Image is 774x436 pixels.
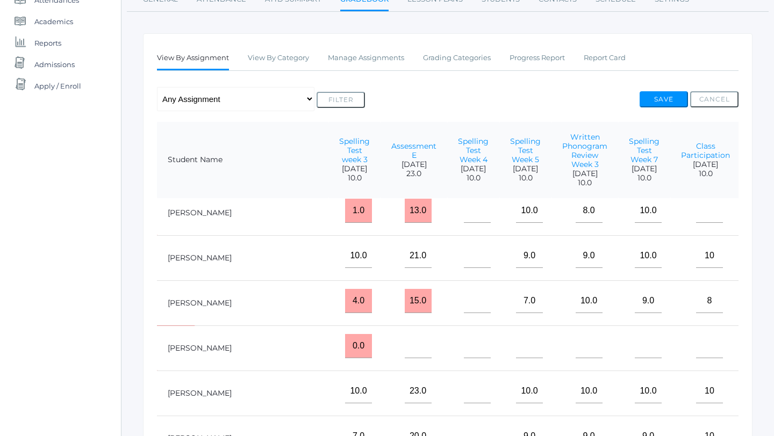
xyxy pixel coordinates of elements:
a: View By Assignment [157,47,229,70]
a: Report Card [584,47,626,69]
button: Save [640,91,688,107]
a: Assessment E [391,141,436,160]
span: 10.0 [458,173,489,183]
span: [DATE] [629,164,660,173]
span: [DATE] [458,164,489,173]
span: 10.0 [681,169,730,178]
span: 10.0 [510,173,541,183]
span: 10.0 [339,173,370,183]
span: [DATE] [339,164,370,173]
a: Spelling Test week 3 [339,136,370,164]
span: Admissions [34,54,75,75]
a: Manage Assignments [328,47,404,69]
a: Written Phonogram Review Week 3 [562,132,607,169]
a: [PERSON_NAME] [168,208,232,217]
span: [DATE] [510,164,541,173]
span: 10.0 [562,178,607,187]
button: Cancel [690,91,739,107]
a: Class Participation [681,141,730,160]
a: [PERSON_NAME] [168,343,232,353]
span: Academics [34,11,73,32]
span: [DATE] [681,160,730,169]
a: View By Category [248,47,309,69]
a: [PERSON_NAME] [168,253,232,263]
a: [PERSON_NAME] [168,298,232,308]
a: [PERSON_NAME] [168,388,232,398]
a: Spelling Test Week 4 [458,136,489,164]
span: Reports [34,32,61,54]
th: Student Name [157,122,324,199]
span: Apply / Enroll [34,75,81,97]
span: [DATE] [391,160,436,169]
a: Progress Report [510,47,565,69]
span: 23.0 [391,169,436,178]
a: Spelling Test Week 7 [629,136,660,164]
a: Grading Categories [423,47,491,69]
span: [DATE] [562,169,607,178]
span: 10.0 [629,173,660,183]
button: Filter [317,92,365,108]
a: Spelling Test Week 5 [510,136,541,164]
